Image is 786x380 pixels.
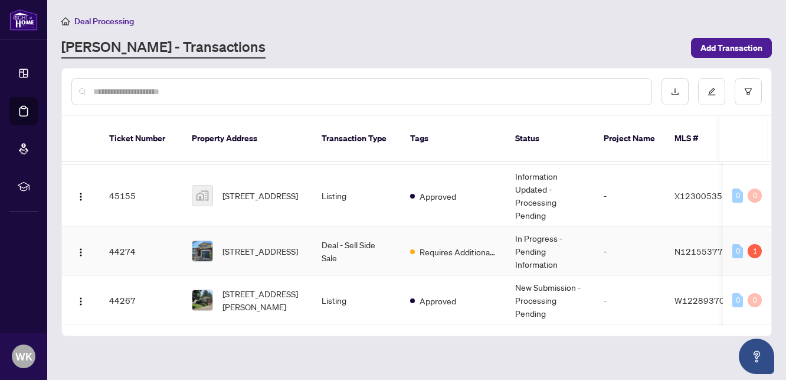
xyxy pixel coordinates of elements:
span: home [61,17,70,25]
button: Open asap [739,339,774,374]
button: filter [735,78,762,105]
th: Project Name [594,116,665,162]
span: filter [744,87,752,96]
td: Listing [312,276,401,325]
td: 45155 [100,165,182,227]
span: N12155377 [674,246,723,256]
a: [PERSON_NAME] - Transactions [61,37,266,59]
th: Ticket Number [100,116,182,162]
span: [STREET_ADDRESS] [222,245,298,258]
span: Deal Processing [74,16,134,27]
img: thumbnail-img [192,290,212,310]
button: download [661,78,689,105]
button: Logo [71,242,90,261]
span: W12289370 [674,295,725,306]
th: Tags [401,116,506,162]
img: thumbnail-img [192,241,212,261]
div: 1 [748,244,762,258]
span: [STREET_ADDRESS] [222,189,298,202]
td: - [594,227,665,276]
span: [STREET_ADDRESS][PERSON_NAME] [222,287,303,313]
div: 0 [732,293,743,307]
img: thumbnail-img [192,186,212,206]
button: edit [698,78,725,105]
td: 44267 [100,276,182,325]
button: Logo [71,291,90,310]
div: 0 [732,189,743,203]
td: In Progress - Pending Information [506,227,594,276]
span: edit [708,87,716,96]
span: Add Transaction [700,38,762,57]
th: Status [506,116,594,162]
td: Listing [312,165,401,227]
td: - [594,165,665,227]
td: New Submission - Processing Pending [506,276,594,325]
img: Logo [76,248,86,257]
img: Logo [76,192,86,202]
td: - [594,276,665,325]
div: 0 [748,293,762,307]
th: Transaction Type [312,116,401,162]
td: Deal - Sell Side Sale [312,227,401,276]
td: 44274 [100,227,182,276]
div: 0 [748,189,762,203]
img: logo [9,9,38,31]
button: Add Transaction [691,38,772,58]
div: 0 [732,244,743,258]
td: Information Updated - Processing Pending [506,165,594,227]
button: Logo [71,186,90,205]
span: download [671,87,679,96]
span: Approved [420,190,456,203]
th: Property Address [182,116,312,162]
span: WK [15,348,32,365]
span: Requires Additional Docs [420,245,496,258]
span: X12300535 [674,190,722,201]
th: MLS # [665,116,736,162]
img: Logo [76,297,86,306]
span: Approved [420,294,456,307]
